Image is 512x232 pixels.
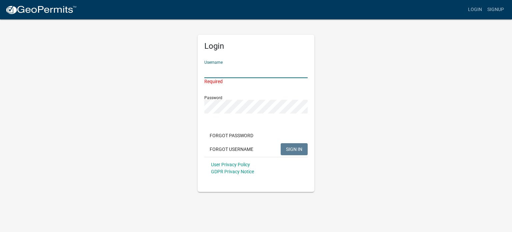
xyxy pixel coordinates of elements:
[204,41,308,51] h5: Login
[281,143,308,155] button: SIGN IN
[211,162,250,167] a: User Privacy Policy
[211,169,254,174] a: GDPR Privacy Notice
[286,146,302,152] span: SIGN IN
[204,143,259,155] button: Forgot Username
[485,3,507,16] a: Signup
[204,130,259,142] button: Forgot Password
[465,3,485,16] a: Login
[204,78,308,85] div: Required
